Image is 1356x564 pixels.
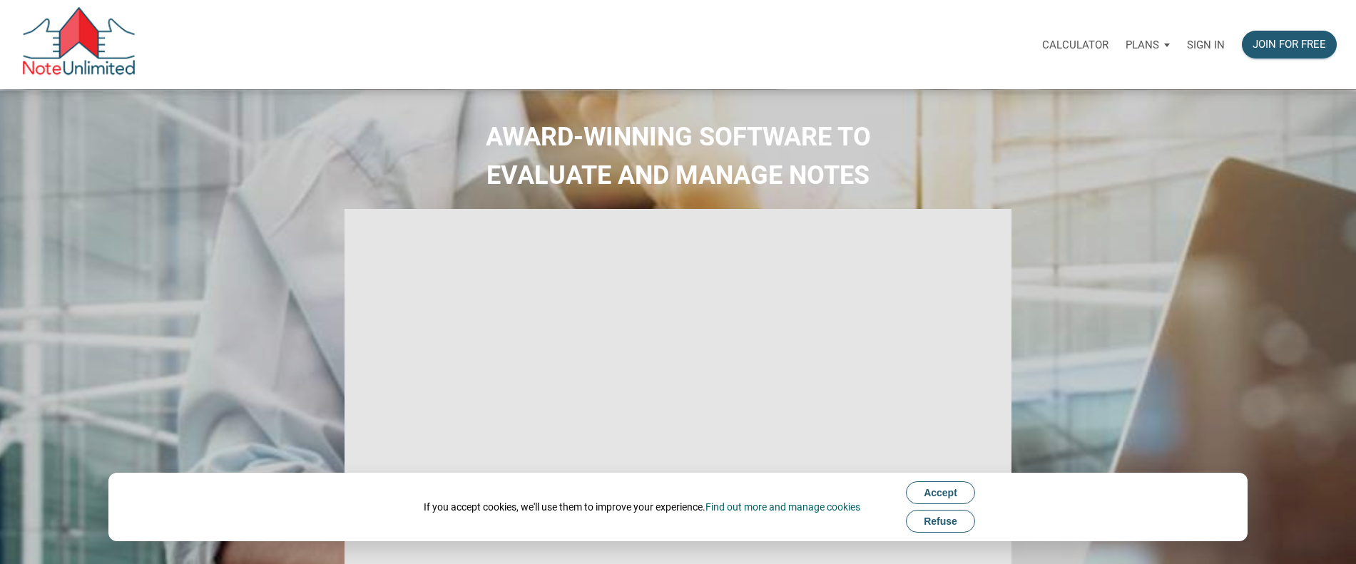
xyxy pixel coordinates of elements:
button: Accept [906,481,975,504]
span: Accept [924,487,957,498]
button: Plans [1117,24,1178,66]
a: Plans [1117,22,1178,67]
a: Find out more and manage cookies [705,501,860,513]
a: Calculator [1034,22,1117,67]
button: Refuse [906,510,975,533]
div: Join for free [1253,36,1326,53]
button: Join for free [1242,31,1337,58]
a: Join for free [1233,22,1345,67]
div: If you accept cookies, we'll use them to improve your experience. [424,500,860,514]
span: Refuse [924,516,957,527]
p: Calculator [1042,39,1108,51]
h2: AWARD-WINNING SOFTWARE TO EVALUATE AND MANAGE NOTES [11,118,1345,195]
a: Sign in [1178,22,1233,67]
p: Plans [1126,39,1159,51]
p: Sign in [1187,39,1225,51]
